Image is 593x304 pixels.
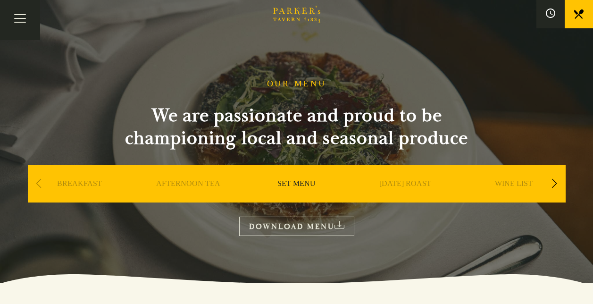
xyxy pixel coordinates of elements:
[33,173,45,194] div: Previous slide
[136,165,240,231] div: 2 / 9
[267,79,326,89] h1: OUR MENU
[156,179,220,217] a: AFTERNOON TEA
[462,165,566,231] div: 5 / 9
[239,217,354,236] a: DOWNLOAD MENU
[379,179,431,217] a: [DATE] ROAST
[57,179,102,217] a: BREAKFAST
[495,179,533,217] a: WINE LIST
[108,104,485,150] h2: We are passionate and proud to be championing local and seasonal produce
[28,165,132,231] div: 1 / 9
[353,165,457,231] div: 4 / 9
[245,165,349,231] div: 3 / 9
[277,179,316,217] a: SET MENU
[548,173,561,194] div: Next slide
